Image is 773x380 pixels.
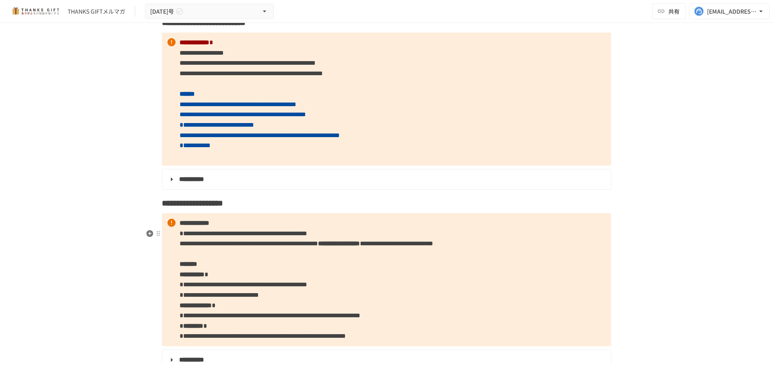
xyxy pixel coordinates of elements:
[145,4,274,19] button: [DATE]号
[707,6,757,16] div: [EMAIL_ADDRESS][DOMAIN_NAME]
[668,7,680,16] span: 共有
[10,5,61,18] img: mMP1OxWUAhQbsRWCurg7vIHe5HqDpP7qZo7fRoNLXQh
[689,3,770,19] button: [EMAIL_ADDRESS][DOMAIN_NAME]
[68,7,125,16] div: THANKS GIFTメルマガ
[150,6,174,16] span: [DATE]号
[652,3,686,19] button: 共有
